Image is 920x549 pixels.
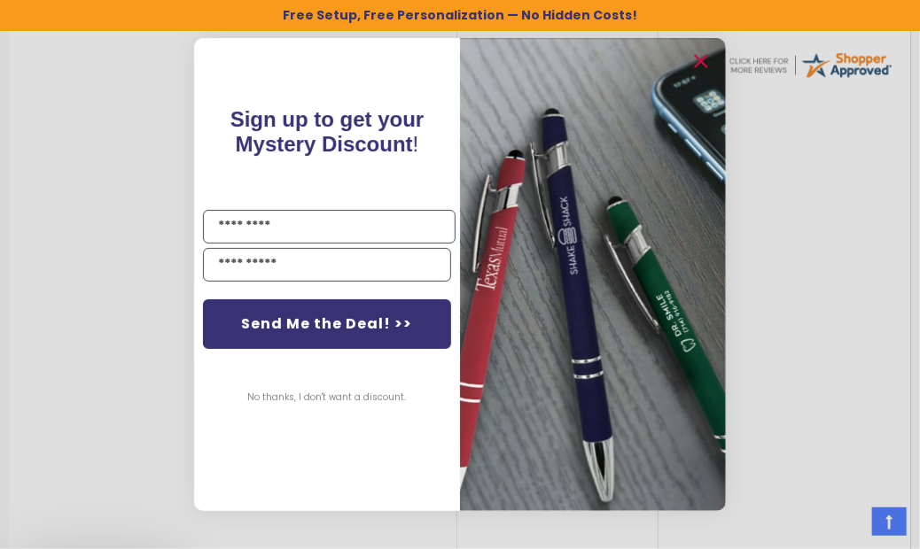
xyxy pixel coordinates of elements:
[230,107,425,156] span: !
[687,47,715,75] button: Close dialog
[239,375,416,420] button: No thanks, I don't want a discount.
[230,107,425,156] span: Sign up to get your Mystery Discount
[460,38,726,510] img: pop-up-image
[203,299,451,349] button: Send Me the Deal! >>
